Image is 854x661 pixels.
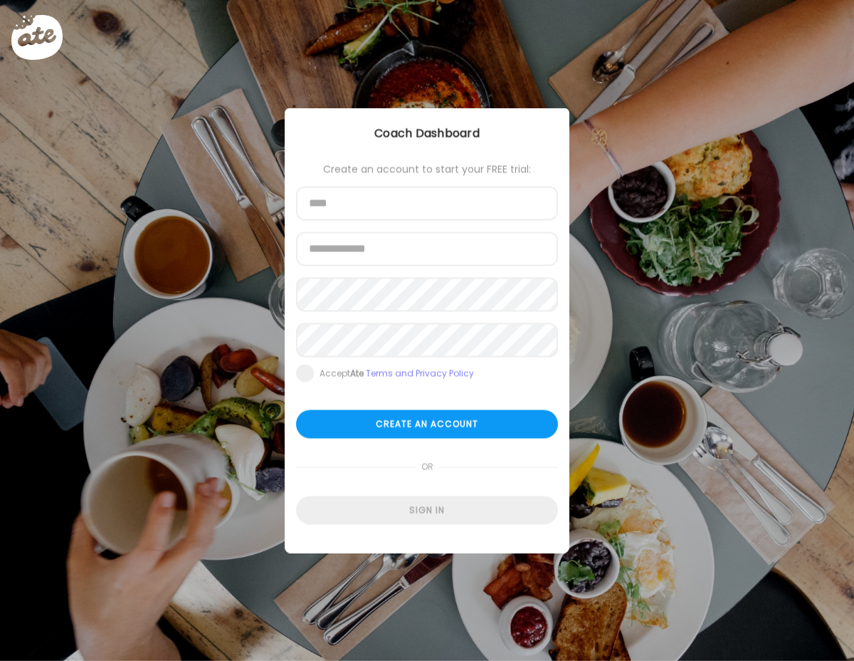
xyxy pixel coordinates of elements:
div: Sign in [296,496,558,525]
span: or [416,453,439,482]
div: Coach Dashboard [285,125,569,142]
a: Terms and Privacy Policy [366,368,474,380]
div: Create an account to start your FREE trial: [296,164,558,175]
b: Ate [350,368,364,380]
div: Create an account [296,410,558,439]
div: Accept [320,368,474,380]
